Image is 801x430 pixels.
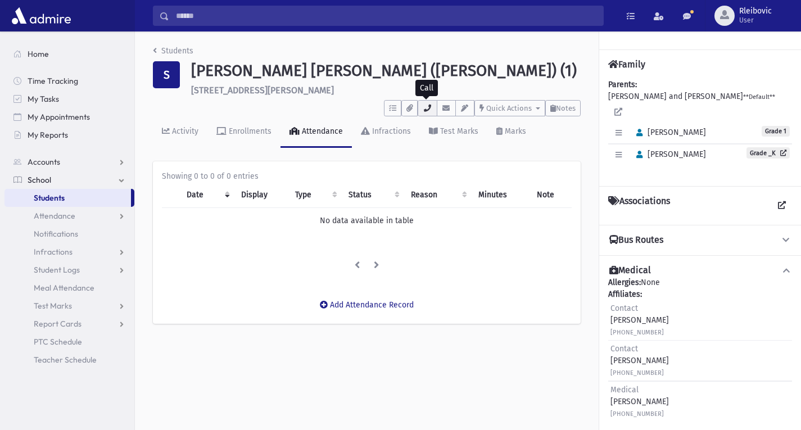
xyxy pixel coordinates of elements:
[474,100,545,116] button: Quick Actions
[313,295,421,315] button: Add Attendance Record
[169,6,603,26] input: Search
[609,265,651,277] h4: Medical
[503,126,526,136] div: Marks
[739,16,772,25] span: User
[34,355,97,365] span: Teacher Schedule
[162,170,572,182] div: Showing 0 to 0 of 0 entries
[608,265,792,277] button: Medical
[486,104,532,112] span: Quick Actions
[762,126,790,137] span: Grade 1
[4,333,134,351] a: PTC Schedule
[610,385,639,395] span: Medical
[746,147,790,159] a: Grade _K
[162,207,572,233] td: No data available in table
[4,297,134,315] a: Test Marks
[610,304,638,313] span: Contact
[610,344,638,354] span: Contact
[191,61,581,80] h1: [PERSON_NAME] [PERSON_NAME] ([PERSON_NAME]) (1)
[610,343,669,378] div: [PERSON_NAME]
[4,171,134,189] a: School
[34,247,73,257] span: Infractions
[608,277,792,422] div: None
[610,329,664,336] small: [PHONE_NUMBER]
[28,112,90,122] span: My Appointments
[608,80,637,89] b: Parents:
[34,319,82,329] span: Report Cards
[631,128,706,137] span: [PERSON_NAME]
[608,234,792,246] button: Bus Routes
[487,116,535,148] a: Marks
[4,153,134,171] a: Accounts
[28,130,68,140] span: My Reports
[28,175,51,185] span: School
[180,182,234,208] th: Date: activate to sort column ascending
[608,59,645,70] h4: Family
[545,100,581,116] button: Notes
[342,182,404,208] th: Status: activate to sort column ascending
[609,234,663,246] h4: Bus Routes
[530,182,572,208] th: Note
[34,193,65,203] span: Students
[280,116,352,148] a: Attendance
[9,4,74,27] img: AdmirePro
[28,49,49,59] span: Home
[631,150,706,159] span: [PERSON_NAME]
[34,211,75,221] span: Attendance
[610,410,664,418] small: [PHONE_NUMBER]
[4,279,134,297] a: Meal Attendance
[4,126,134,144] a: My Reports
[28,157,60,167] span: Accounts
[207,116,280,148] a: Enrollments
[191,85,581,96] h6: [STREET_ADDRESS][PERSON_NAME]
[153,45,193,61] nav: breadcrumb
[4,108,134,126] a: My Appointments
[739,7,772,16] span: Rleibovic
[34,301,72,311] span: Test Marks
[608,79,792,177] div: [PERSON_NAME] and [PERSON_NAME]
[420,116,487,148] a: Test Marks
[34,337,82,347] span: PTC Schedule
[34,265,80,275] span: Student Logs
[472,182,531,208] th: Minutes
[4,225,134,243] a: Notifications
[4,207,134,225] a: Attendance
[556,104,576,112] span: Notes
[4,315,134,333] a: Report Cards
[4,90,134,108] a: My Tasks
[415,80,438,96] div: Call
[153,61,180,88] div: S
[300,126,343,136] div: Attendance
[34,283,94,293] span: Meal Attendance
[4,243,134,261] a: Infractions
[153,116,207,148] a: Activity
[4,45,134,63] a: Home
[4,351,134,369] a: Teacher Schedule
[28,76,78,86] span: Time Tracking
[608,289,642,299] b: Affiliates:
[4,261,134,279] a: Student Logs
[4,189,131,207] a: Students
[153,46,193,56] a: Students
[404,182,471,208] th: Reason: activate to sort column ascending
[34,229,78,239] span: Notifications
[28,94,59,104] span: My Tasks
[288,182,342,208] th: Type: activate to sort column ascending
[610,302,669,338] div: [PERSON_NAME]
[234,182,288,208] th: Display
[4,72,134,90] a: Time Tracking
[370,126,411,136] div: Infractions
[227,126,271,136] div: Enrollments
[610,369,664,377] small: [PHONE_NUMBER]
[438,126,478,136] div: Test Marks
[608,278,641,287] b: Allergies:
[608,196,670,216] h4: Associations
[170,126,198,136] div: Activity
[772,196,792,216] a: View all Associations
[352,116,420,148] a: Infractions
[610,384,669,419] div: [PERSON_NAME]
